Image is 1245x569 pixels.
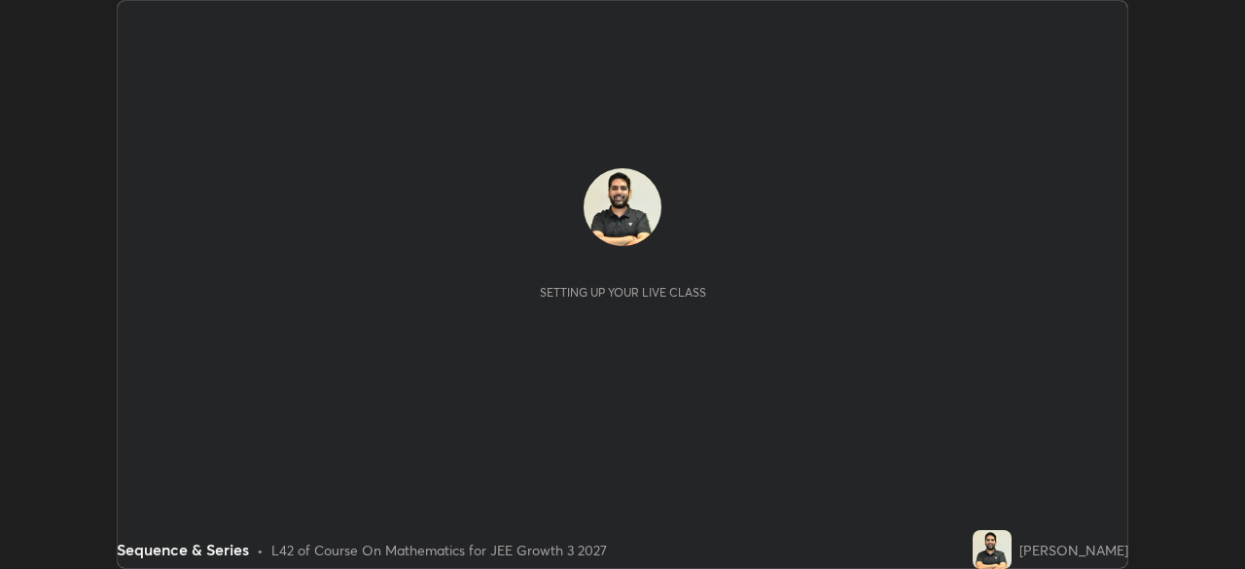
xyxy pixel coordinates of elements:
[257,540,264,560] div: •
[1019,540,1128,560] div: [PERSON_NAME]
[973,530,1012,569] img: d9cff753008c4d4b94e8f9a48afdbfb4.jpg
[117,538,249,561] div: Sequence & Series
[584,168,661,246] img: d9cff753008c4d4b94e8f9a48afdbfb4.jpg
[540,285,706,300] div: Setting up your live class
[271,540,607,560] div: L42 of Course On Mathematics for JEE Growth 3 2027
